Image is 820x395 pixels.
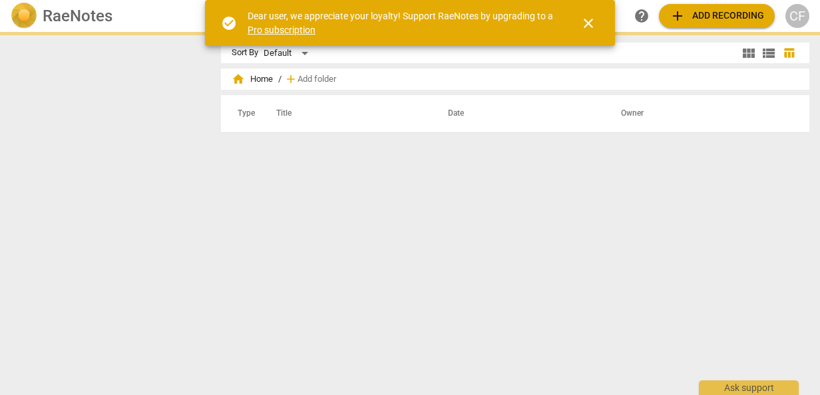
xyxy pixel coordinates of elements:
button: Close [572,7,604,39]
th: Type [227,95,260,132]
span: check_circle [221,15,237,31]
span: add [284,72,298,86]
th: Date [432,95,605,132]
div: Dear user, we appreciate your loyalty! Support RaeNotes by upgrading to a [248,9,556,37]
span: view_list [761,45,777,61]
span: / [278,74,282,84]
a: Help [630,4,654,28]
span: view_module [741,45,757,61]
button: Tile view [739,43,759,63]
button: Table view [779,43,799,63]
div: Default [264,43,313,64]
span: Home [232,72,273,86]
span: Add folder [298,74,336,84]
span: home [232,72,245,86]
span: Add recording [670,8,764,24]
span: close [580,15,596,31]
a: Pro subscription [248,25,315,35]
div: Ask support [699,380,799,395]
th: Title [260,95,432,132]
span: table_chart [783,47,795,59]
button: List view [759,43,779,63]
button: Upload [659,4,775,28]
img: Logo [11,3,37,29]
th: Owner [605,95,795,132]
div: Sort By [232,48,258,58]
a: LogoRaeNotes [11,3,208,29]
span: add [670,8,686,24]
h2: RaeNotes [43,7,112,25]
button: CF [785,4,809,28]
span: help [634,8,650,24]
